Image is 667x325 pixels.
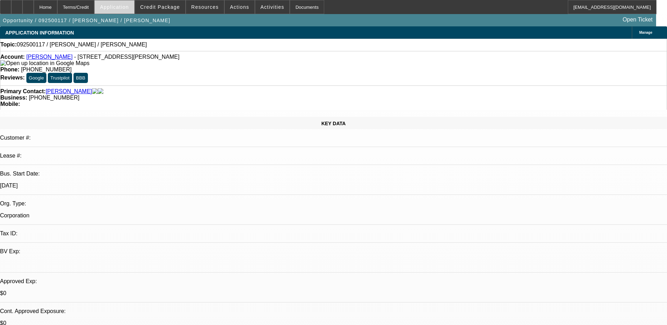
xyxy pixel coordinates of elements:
strong: Reviews: [0,75,25,81]
span: Credit Package [140,4,180,10]
img: Open up location in Google Maps [0,60,89,66]
span: Manage [639,31,652,34]
img: linkedin-icon.png [98,88,103,95]
strong: Primary Contact: [0,88,46,95]
strong: Topic: [0,42,17,48]
img: facebook-icon.png [92,88,98,95]
span: Activities [261,4,284,10]
strong: Business: [0,95,27,101]
a: [PERSON_NAME] [46,88,92,95]
a: Open Ticket [620,14,655,26]
strong: Phone: [0,66,19,72]
span: KEY DATA [321,121,346,126]
button: Application [95,0,134,14]
span: APPLICATION INFORMATION [5,30,74,36]
button: Resources [186,0,224,14]
a: [PERSON_NAME] [26,54,73,60]
button: Activities [255,0,290,14]
span: Actions [230,4,249,10]
span: [PHONE_NUMBER] [21,66,72,72]
span: 092500117 / [PERSON_NAME] / [PERSON_NAME] [17,42,147,48]
button: Actions [225,0,255,14]
span: Application [100,4,129,10]
span: Resources [191,4,219,10]
button: Trustpilot [48,73,72,83]
button: Google [26,73,46,83]
strong: Account: [0,54,25,60]
button: Credit Package [135,0,185,14]
span: Opportunity / 092500117 / [PERSON_NAME] / [PERSON_NAME] [3,18,170,23]
a: View Google Maps [0,60,89,66]
span: - [STREET_ADDRESS][PERSON_NAME] [74,54,180,60]
button: BBB [73,73,88,83]
strong: Mobile: [0,101,20,107]
span: [PHONE_NUMBER] [29,95,79,101]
